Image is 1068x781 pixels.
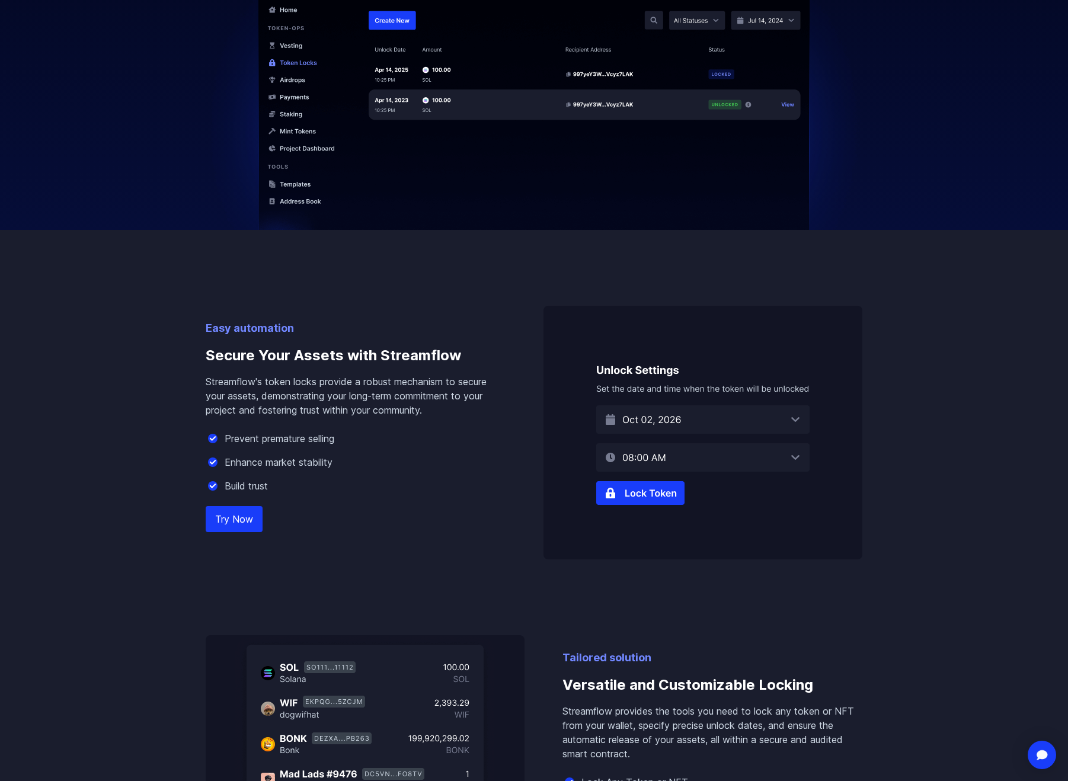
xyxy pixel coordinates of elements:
p: Streamflow's token locks provide a robust mechanism to secure your assets, demonstrating your lon... [206,375,506,417]
a: Try Now [206,506,263,532]
p: Easy automation [206,320,506,337]
p: Enhance market stability [225,455,332,469]
h3: Versatile and Customizable Locking [562,666,862,704]
div: Open Intercom Messenger [1028,741,1056,769]
p: Prevent premature selling [225,431,334,446]
p: Build trust [225,479,268,493]
img: Secure Your Assets with Streamflow [543,306,862,559]
h3: Secure Your Assets with Streamflow [206,337,506,375]
p: Tailored solution [562,649,862,666]
p: Streamflow provides the tools you need to lock any token or NFT from your wallet, specify precise... [562,704,862,761]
